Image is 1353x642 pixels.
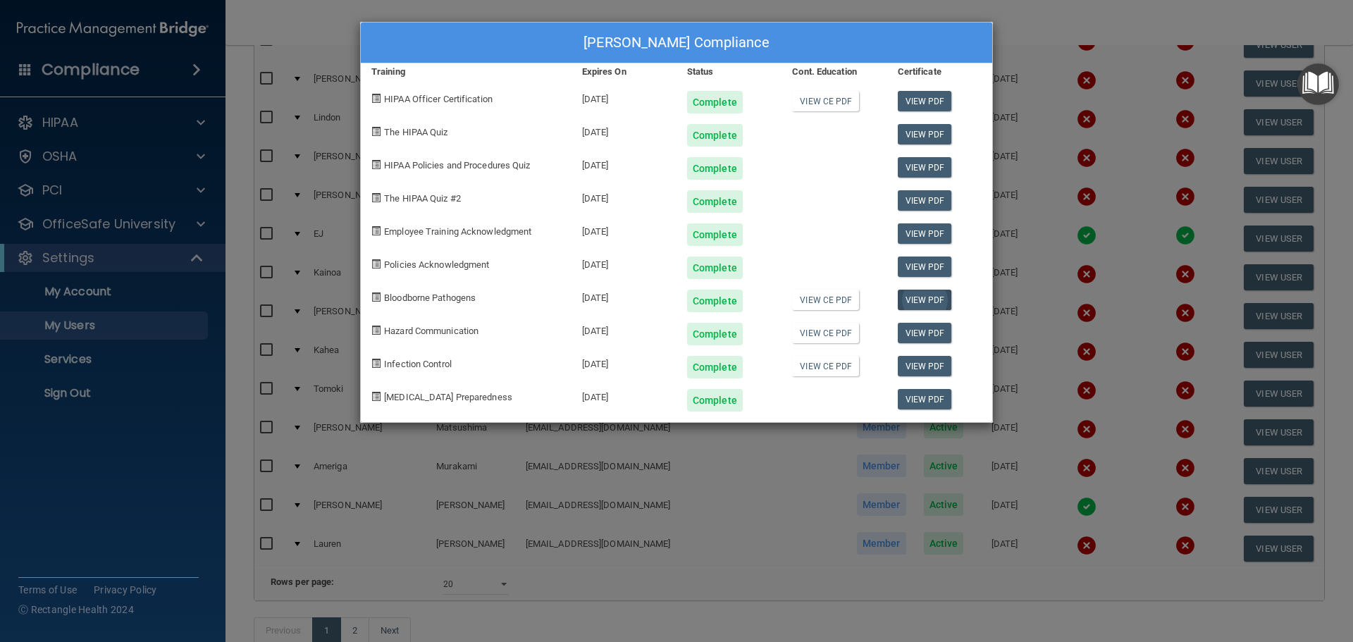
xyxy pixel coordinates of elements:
[687,356,743,378] div: Complete
[1297,63,1339,105] button: Open Resource Center
[687,290,743,312] div: Complete
[792,290,859,310] a: View CE PDF
[572,246,676,279] div: [DATE]
[898,257,952,277] a: View PDF
[898,323,952,343] a: View PDF
[361,63,572,80] div: Training
[687,323,743,345] div: Complete
[687,124,743,147] div: Complete
[687,257,743,279] div: Complete
[887,63,992,80] div: Certificate
[898,157,952,178] a: View PDF
[687,91,743,113] div: Complete
[898,356,952,376] a: View PDF
[361,23,992,63] div: [PERSON_NAME] Compliance
[781,63,886,80] div: Cont. Education
[792,323,859,343] a: View CE PDF
[898,389,952,409] a: View PDF
[384,193,461,204] span: The HIPAA Quiz #2
[384,359,452,369] span: Infection Control
[572,113,676,147] div: [DATE]
[898,223,952,244] a: View PDF
[384,259,489,270] span: Policies Acknowledgment
[384,326,478,336] span: Hazard Communication
[898,124,952,144] a: View PDF
[384,392,512,402] span: [MEDICAL_DATA] Preparedness
[572,279,676,312] div: [DATE]
[898,290,952,310] a: View PDF
[572,63,676,80] div: Expires On
[384,292,476,303] span: Bloodborne Pathogens
[792,356,859,376] a: View CE PDF
[898,190,952,211] a: View PDF
[572,312,676,345] div: [DATE]
[687,389,743,412] div: Complete
[572,180,676,213] div: [DATE]
[898,91,952,111] a: View PDF
[384,226,531,237] span: Employee Training Acknowledgment
[676,63,781,80] div: Status
[572,213,676,246] div: [DATE]
[572,80,676,113] div: [DATE]
[687,157,743,180] div: Complete
[687,190,743,213] div: Complete
[687,223,743,246] div: Complete
[384,94,493,104] span: HIPAA Officer Certification
[572,345,676,378] div: [DATE]
[384,127,447,137] span: The HIPAA Quiz
[572,378,676,412] div: [DATE]
[792,91,859,111] a: View CE PDF
[572,147,676,180] div: [DATE]
[384,160,530,171] span: HIPAA Policies and Procedures Quiz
